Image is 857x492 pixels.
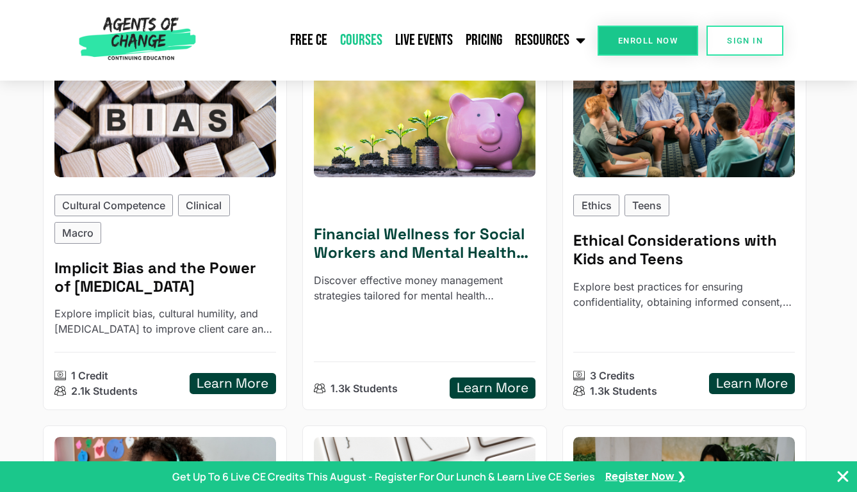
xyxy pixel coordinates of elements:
h5: Ethical Considerations with Kids and Teens [573,232,795,269]
a: Free CE [284,24,334,56]
nav: Menu [201,24,591,56]
a: Financial Wellness for Social Workers and Mental Health Professionals (0 CE Credit)Financial Well... [302,44,546,411]
p: Cultural Competence [62,198,165,213]
a: Enroll Now [598,26,698,56]
p: Get Up To 6 Live CE Credits This August - Register For Our Lunch & Learn Live CE Series [172,469,595,484]
button: Close Banner [835,469,851,484]
a: Implicit Bias and the Power of Peer Support (1 Cultural Competency CE Credit)Cultural CompetenceC... [43,44,287,411]
p: Ethics [582,198,612,213]
img: Ethical Considerations with Kids and Teens (3 Ethics CE Credit) [573,55,795,177]
p: 1.3k Students [331,381,398,396]
h5: Learn More [716,376,788,392]
a: Live Events [389,24,459,56]
p: 3 Credits [590,368,635,383]
a: Register Now ❯ [605,470,685,484]
a: Ethical Considerations with Kids and Teens (3 Ethics CE Credit)EthicsTeens Ethical Considerations... [562,44,806,411]
p: Teens [632,198,662,213]
p: Explore best practices for ensuring confidentiality, obtaining informed consent, managing parenta... [573,279,795,310]
p: 1 Credit [71,368,108,383]
div: Financial Wellness for Social Workers and Mental Health Professionals (0 CE Credit) [314,55,535,177]
h5: Learn More [457,380,528,396]
h5: Learn More [197,376,268,392]
span: SIGN IN [727,36,763,45]
a: Courses [334,24,389,56]
span: Enroll Now [618,36,678,45]
p: Macro [62,225,94,241]
h5: Financial Wellness for Social Workers and Mental Health Professionals [314,225,535,262]
p: 1.3k Students [590,383,657,399]
img: Financial Wellness for Social Workers and Mental Health Professionals (0 CE Credit) [303,49,547,184]
h5: Implicit Bias and the Power of Peer Support [54,259,276,296]
p: Explore implicit bias, cultural humility, and peer support to improve client care and foster safe... [54,306,276,337]
a: Pricing [459,24,509,56]
a: SIGN IN [706,26,783,56]
p: Discover effective money management strategies tailored for mental health professionals in this f... [314,273,535,303]
a: Resources [509,24,592,56]
p: Clinical [186,198,222,213]
img: Implicit Bias and the Power of Peer Support (1 Cultural Competency CE Credit) [54,55,276,177]
p: 2.1k Students [71,383,138,399]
